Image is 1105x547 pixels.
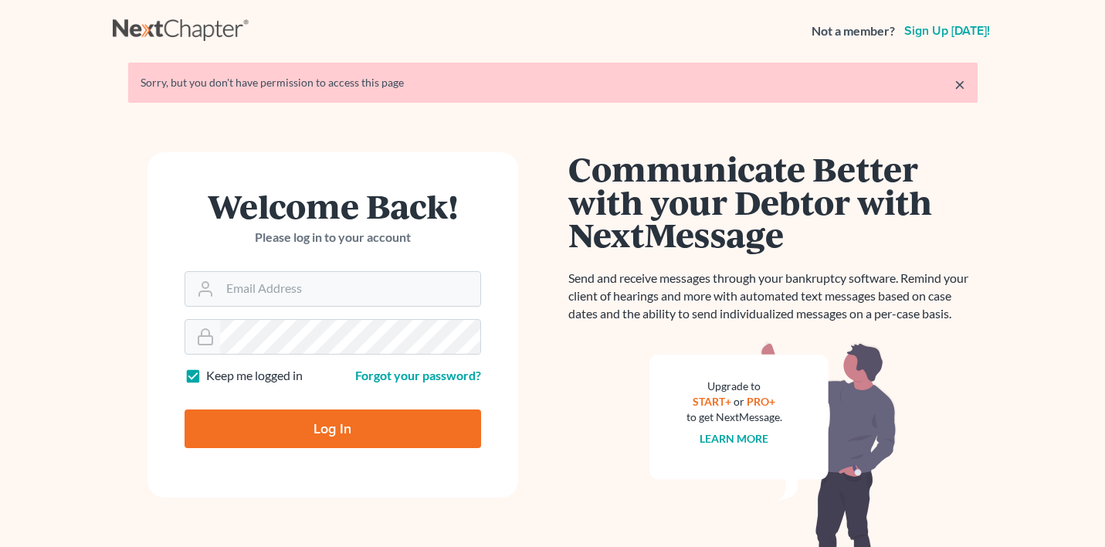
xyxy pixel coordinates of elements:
a: Sign up [DATE]! [901,25,993,37]
h1: Communicate Better with your Debtor with NextMessage [568,152,978,251]
span: or [734,395,744,408]
label: Keep me logged in [206,367,303,385]
p: Send and receive messages through your bankruptcy software. Remind your client of hearings and mo... [568,270,978,323]
a: START+ [693,395,731,408]
a: PRO+ [747,395,775,408]
input: Email Address [220,272,480,306]
div: Sorry, but you don't have permission to access this page [141,75,965,90]
div: to get NextMessage. [686,409,782,425]
p: Please log in to your account [185,229,481,246]
strong: Not a member? [812,22,895,40]
input: Log In [185,409,481,448]
h1: Welcome Back! [185,189,481,223]
a: Forgot your password? [355,368,481,382]
div: Upgrade to [686,379,782,394]
a: × [954,75,965,93]
a: Learn more [700,432,768,445]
